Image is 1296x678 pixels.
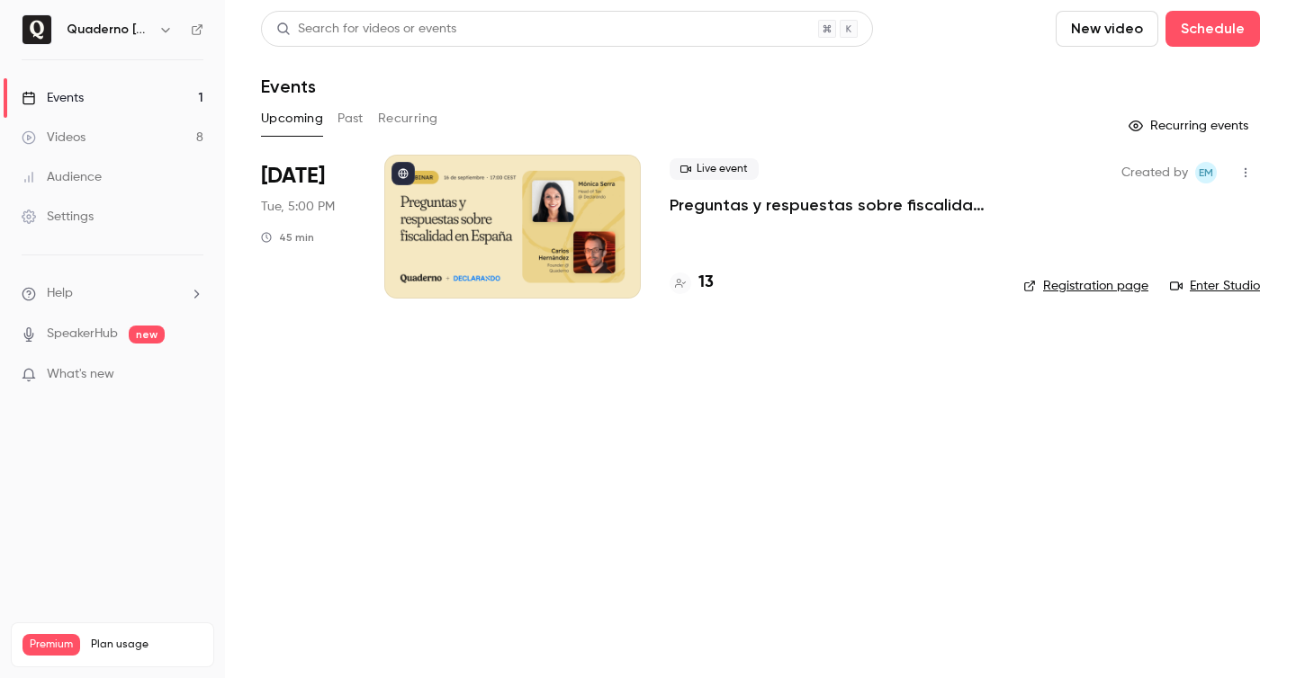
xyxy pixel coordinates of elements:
[1195,162,1217,183] span: Eileen McRae
[22,89,84,107] div: Events
[22,634,80,656] span: Premium
[1120,112,1260,140] button: Recurring events
[1199,162,1213,183] span: EM
[261,162,325,191] span: [DATE]
[261,198,335,216] span: Tue, 5:00 PM
[261,104,323,133] button: Upcoming
[670,271,714,295] a: 13
[1121,162,1188,183] span: Created by
[1165,11,1260,47] button: Schedule
[670,158,759,180] span: Live event
[1056,11,1158,47] button: New video
[261,230,314,245] div: 45 min
[182,367,203,383] iframe: Noticeable Trigger
[22,208,94,226] div: Settings
[22,168,102,186] div: Audience
[698,271,714,295] h4: 13
[1023,277,1148,295] a: Registration page
[378,104,438,133] button: Recurring
[22,15,51,44] img: Quaderno España
[1170,277,1260,295] a: Enter Studio
[91,638,202,652] span: Plan usage
[261,76,316,97] h1: Events
[276,20,456,39] div: Search for videos or events
[129,326,165,343] span: new
[47,365,114,384] span: What's new
[22,284,203,303] li: help-dropdown-opener
[261,155,355,299] div: Sep 16 Tue, 5:00 PM (Europe/Madrid)
[337,104,364,133] button: Past
[22,129,85,147] div: Videos
[47,325,118,343] a: SpeakerHub
[47,284,73,303] span: Help
[67,21,151,39] h6: Quaderno [GEOGRAPHIC_DATA]
[670,194,994,216] a: Preguntas y respuestas sobre fiscalidad en [GEOGRAPHIC_DATA]: impuestos, facturas y más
